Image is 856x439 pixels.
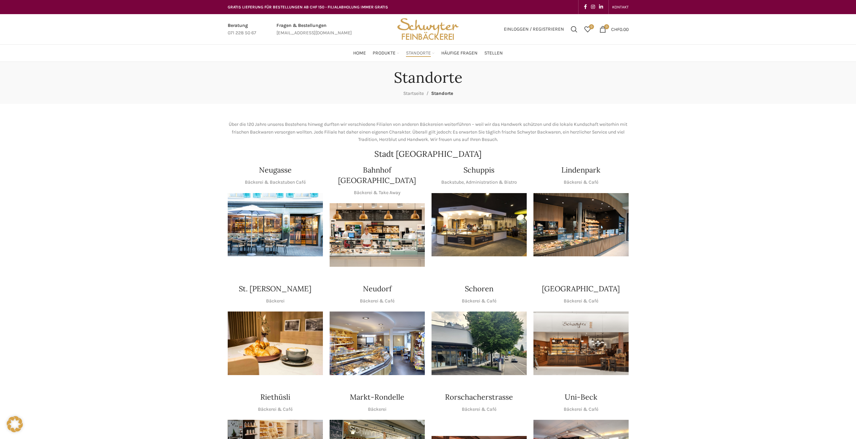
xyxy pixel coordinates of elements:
a: Startseite [403,90,424,96]
a: Site logo [395,26,461,32]
img: Bahnhof St. Gallen [330,203,425,267]
a: Suchen [567,23,581,36]
a: Facebook social link [582,2,589,12]
span: Einloggen / Registrieren [504,27,564,32]
a: KONTAKT [612,0,629,14]
span: Standorte [406,50,431,57]
a: Instagram social link [589,2,597,12]
a: Häufige Fragen [441,46,478,60]
a: 0 CHF0.00 [596,23,632,36]
img: Neugasse [228,193,323,257]
p: Bäckerei [368,406,386,413]
h4: Schoren [465,284,493,294]
p: Bäckerei & Café [462,406,496,413]
p: Über die 120 Jahre unseres Bestehens hinweg durften wir verschiedene Filialen von anderen Bäckere... [228,121,629,143]
img: 017-e1571925257345 [533,193,629,257]
h4: Schuppis [463,165,494,175]
h4: [GEOGRAPHIC_DATA] [542,284,620,294]
p: Bäckerei & Café [360,297,395,305]
h4: Uni-Beck [565,392,597,402]
a: Linkedin social link [597,2,605,12]
p: Bäckerei & Café [564,179,598,186]
p: Bäckerei & Café [564,406,598,413]
h4: Riethüsli [260,392,290,402]
span: KONTAKT [612,5,629,9]
a: Produkte [373,46,399,60]
h4: Neugasse [259,165,292,175]
a: Einloggen / Registrieren [500,23,567,36]
div: 1 / 1 [330,203,425,267]
h4: St. [PERSON_NAME] [239,284,311,294]
div: Secondary navigation [609,0,632,14]
div: 1 / 1 [228,312,323,375]
a: Stellen [484,46,503,60]
span: Stellen [484,50,503,57]
p: Bäckerei & Backstuben Café [245,179,306,186]
a: 0 [581,23,594,36]
img: schwyter-23 [228,312,323,375]
span: Produkte [373,50,396,57]
div: 1 / 1 [533,193,629,257]
p: Bäckerei & Café [564,297,598,305]
div: Meine Wunschliste [581,23,594,36]
bdi: 0.00 [611,26,629,32]
span: 0 [604,24,609,29]
span: Home [353,50,366,57]
span: Häufige Fragen [441,50,478,57]
p: Bäckerei & Café [462,297,496,305]
a: Home [353,46,366,60]
p: Bäckerei & Café [258,406,293,413]
p: Bäckerei [266,297,285,305]
img: Bäckerei Schwyter [395,14,461,44]
span: CHF [611,26,620,32]
h4: Rorschacherstrasse [445,392,513,402]
img: Neudorf_1 [330,312,425,375]
h1: Standorte [394,69,462,86]
p: Bäckerei & Take Away [354,189,401,196]
h2: Stadt [GEOGRAPHIC_DATA] [228,150,629,158]
img: 0842cc03-b884-43c1-a0c9-0889ef9087d6 copy [432,312,527,375]
div: 1 / 1 [432,193,527,257]
div: 1 / 1 [330,312,425,375]
h4: Lindenpark [561,165,600,175]
span: 0 [589,24,594,29]
a: Infobox link [228,22,256,37]
a: Standorte [406,46,435,60]
div: 1 / 1 [533,312,629,375]
a: Infobox link [276,22,352,37]
h4: Bahnhof [GEOGRAPHIC_DATA] [330,165,425,186]
h4: Neudorf [363,284,392,294]
img: Schwyter-1800x900 [533,312,629,375]
div: 1 / 1 [432,312,527,375]
span: GRATIS LIEFERUNG FÜR BESTELLUNGEN AB CHF 150 - FILIALABHOLUNG IMMER GRATIS [228,5,388,9]
div: Main navigation [224,46,632,60]
p: Backstube, Administration & Bistro [441,179,517,186]
img: 150130-Schwyter-013 [432,193,527,257]
h4: Markt-Rondelle [350,392,404,402]
div: 1 / 1 [228,193,323,257]
span: Standorte [431,90,453,96]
